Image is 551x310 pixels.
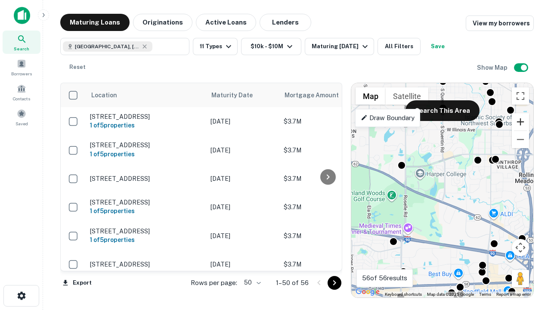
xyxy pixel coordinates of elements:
a: Saved [3,105,40,129]
h6: 1 of 5 properties [90,121,202,130]
span: Location [91,90,117,100]
a: Borrowers [3,56,40,79]
button: Show satellite imagery [386,87,428,105]
p: [STREET_ADDRESS] [90,260,202,268]
iframe: Chat Widget [508,241,551,282]
img: capitalize-icon.png [14,7,30,24]
span: Borrowers [11,70,32,77]
p: $3.7M [284,146,370,155]
th: Mortgage Amount [279,83,374,107]
button: Go to next page [328,276,341,290]
a: Search [3,31,40,54]
a: Contacts [3,81,40,104]
p: $3.7M [284,231,370,241]
button: Save your search to get updates of matches that match your search criteria. [424,38,452,55]
button: Maturing Loans [60,14,130,31]
button: Export [60,276,94,289]
th: Maturity Date [206,83,279,107]
button: Maturing [DATE] [305,38,374,55]
div: Maturing [DATE] [312,41,370,52]
p: [STREET_ADDRESS] [90,113,202,121]
h6: 1 of 5 properties [90,206,202,216]
span: Contacts [13,95,30,102]
p: [STREET_ADDRESS] [90,198,202,206]
div: 0 0 [351,83,533,298]
p: [STREET_ADDRESS] [90,141,202,149]
a: View my borrowers [466,15,534,31]
p: [DATE] [210,260,275,269]
h6: 1 of 5 properties [90,235,202,245]
button: Toggle fullscreen view [512,87,529,105]
button: Zoom out [512,131,529,148]
p: $3.7M [284,174,370,183]
a: Terms (opens in new tab) [479,292,491,297]
p: [DATE] [210,231,275,241]
img: Google [353,286,382,298]
button: Lenders [260,14,311,31]
div: 50 [241,276,262,289]
h6: Show Map [477,63,509,72]
a: Open this area in Google Maps (opens a new window) [353,286,382,298]
p: 1–50 of 56 [276,278,309,288]
span: Saved [15,120,28,127]
button: Active Loans [196,14,256,31]
p: $3.7M [284,117,370,126]
button: Reset [64,59,91,76]
span: Search [14,45,29,52]
span: Maturity Date [211,90,264,100]
p: [DATE] [210,174,275,183]
button: Show street map [356,87,386,105]
button: $10k - $10M [241,38,301,55]
p: Rows per page: [191,278,237,288]
button: Map camera controls [512,239,529,256]
p: [DATE] [210,117,275,126]
p: 56 of 56 results [362,273,407,283]
p: [STREET_ADDRESS] [90,227,202,235]
h6: 1 of 5 properties [90,149,202,159]
p: $3.7M [284,260,370,269]
a: Report a map error [496,292,531,297]
span: Map data ©2025 Google [427,292,474,297]
p: [DATE] [210,202,275,212]
button: Search This Area [406,100,480,121]
button: Keyboard shortcuts [385,291,422,298]
p: $3.7M [284,202,370,212]
span: Mortgage Amount [285,90,350,100]
button: Originations [133,14,192,31]
span: [GEOGRAPHIC_DATA], [GEOGRAPHIC_DATA] [75,43,139,50]
button: Zoom in [512,113,529,130]
button: All Filters [378,38,421,55]
p: [DATE] [210,146,275,155]
p: Draw Boundary [361,113,415,123]
p: [STREET_ADDRESS] [90,175,202,183]
th: Location [86,83,206,107]
button: 11 Types [193,38,238,55]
